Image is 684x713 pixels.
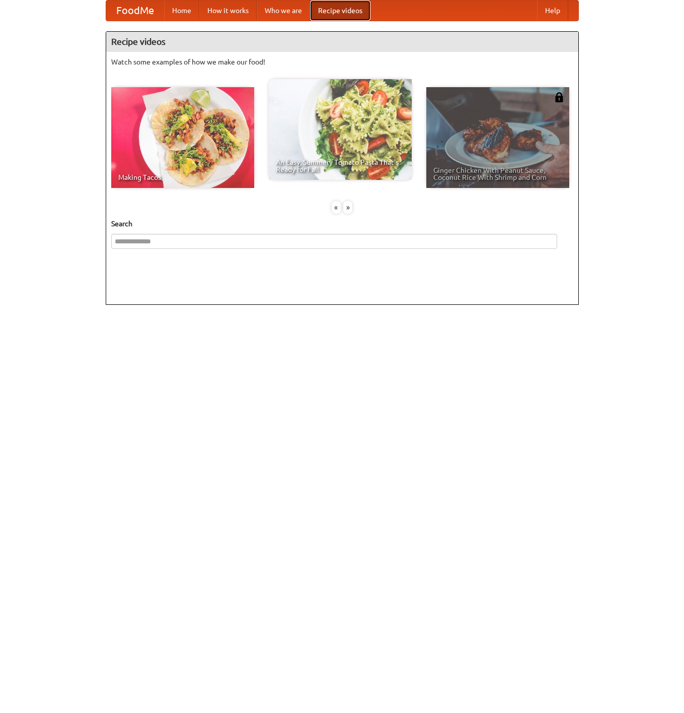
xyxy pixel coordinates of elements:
span: An Easy, Summery Tomato Pasta That's Ready for Fall [276,159,405,173]
a: FoodMe [106,1,164,21]
a: Making Tacos [111,87,254,188]
h5: Search [111,219,573,229]
a: Who we are [257,1,310,21]
p: Watch some examples of how we make our food! [111,57,573,67]
a: Home [164,1,199,21]
span: Making Tacos [118,174,247,181]
a: Help [537,1,568,21]
a: How it works [199,1,257,21]
img: 483408.png [554,92,564,102]
div: « [332,201,341,214]
h4: Recipe videos [106,32,578,52]
a: An Easy, Summery Tomato Pasta That's Ready for Fall [269,79,412,180]
div: » [343,201,352,214]
a: Recipe videos [310,1,370,21]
